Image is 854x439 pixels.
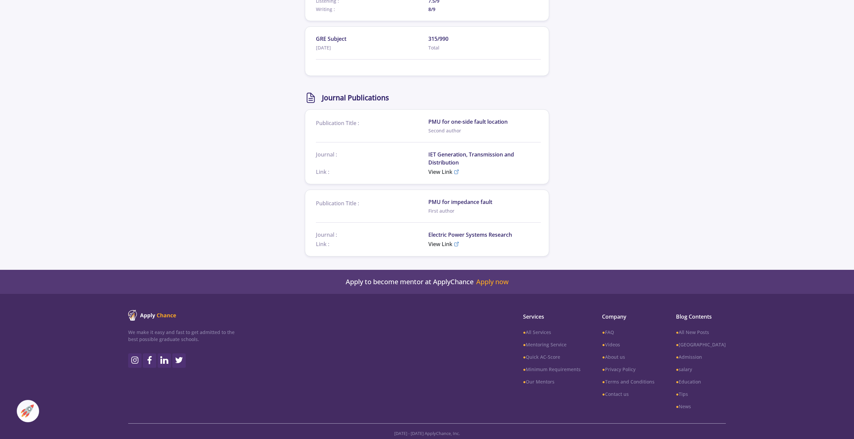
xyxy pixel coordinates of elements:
b: ● [523,354,526,360]
span: Journal : [316,231,428,239]
img: ac-market [21,405,34,418]
a: ●All Services [523,329,581,336]
span: Link : [316,168,428,176]
span: Total [428,44,541,51]
b: ● [602,341,605,348]
a: ●Admission [676,353,726,360]
b: ● [602,391,605,397]
b: ● [676,378,679,385]
a: ●Videos [602,341,654,348]
img: ApplyChance logo [128,310,176,321]
a: ●Quick AC-Score [523,353,581,360]
a: ●Privacy Policy [602,366,654,373]
b: ● [602,366,605,372]
b: ● [523,329,526,335]
span: [DATE] [316,44,428,51]
a: ●Tips [676,391,726,398]
a: ●[GEOGRAPHIC_DATA] [676,341,726,348]
span: First author [428,207,541,214]
a: ●All New Posts [676,329,726,336]
span: Blog Contents [676,313,726,321]
b: ● [523,341,526,348]
p: We make it easy and fast to get admitted to the best possible graduate schools. [128,329,235,343]
span: 315/990 [428,35,541,43]
a: View Link [428,168,541,176]
span: Publication Title : [316,119,428,127]
b: ● [676,366,679,372]
span: View Link [428,240,452,248]
span: IET Generation, Transmission and Distribution [428,150,541,167]
a: ●Our Mentors [523,378,581,385]
b: ● [602,329,605,335]
b: ● [523,378,526,385]
span: PMU for impedance fault [428,198,541,206]
span: Company [602,313,654,321]
span: PMU for one-side fault location [428,118,541,126]
span: Publication Title : [316,199,428,207]
a: ●Terms and Conditions [602,378,654,385]
span: 8/9 [428,6,541,13]
a: ●salary [676,366,726,373]
a: ●About us [602,353,654,360]
a: ●News [676,403,726,410]
b: ● [676,403,679,410]
span: [DATE] - [DATE] ApplyChance, Inc. [394,430,460,436]
span: Services [523,313,581,321]
b: ● [602,354,605,360]
span: View Link [428,168,452,176]
a: ●Education [676,378,726,385]
a: Apply now [476,278,509,286]
b: ● [676,391,679,397]
b: ● [676,329,679,335]
span: Second author [428,127,541,134]
a: ●Contact us [602,391,654,398]
a: ●Minimum Requirements [523,366,581,373]
span: Electric Power Systems Research [428,231,541,239]
a: ●Mentoring Service [523,341,581,348]
a: ●FAQ [602,329,654,336]
span: Journal : [316,150,428,158]
span: GRE Subject [316,35,428,43]
b: ● [523,366,526,372]
a: View Link [428,240,541,248]
span: Writing : [316,6,428,13]
b: ● [602,378,605,385]
span: Link : [316,240,428,248]
b: ● [676,354,679,360]
b: ● [676,341,679,348]
h2: Journal Publications [322,94,389,102]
